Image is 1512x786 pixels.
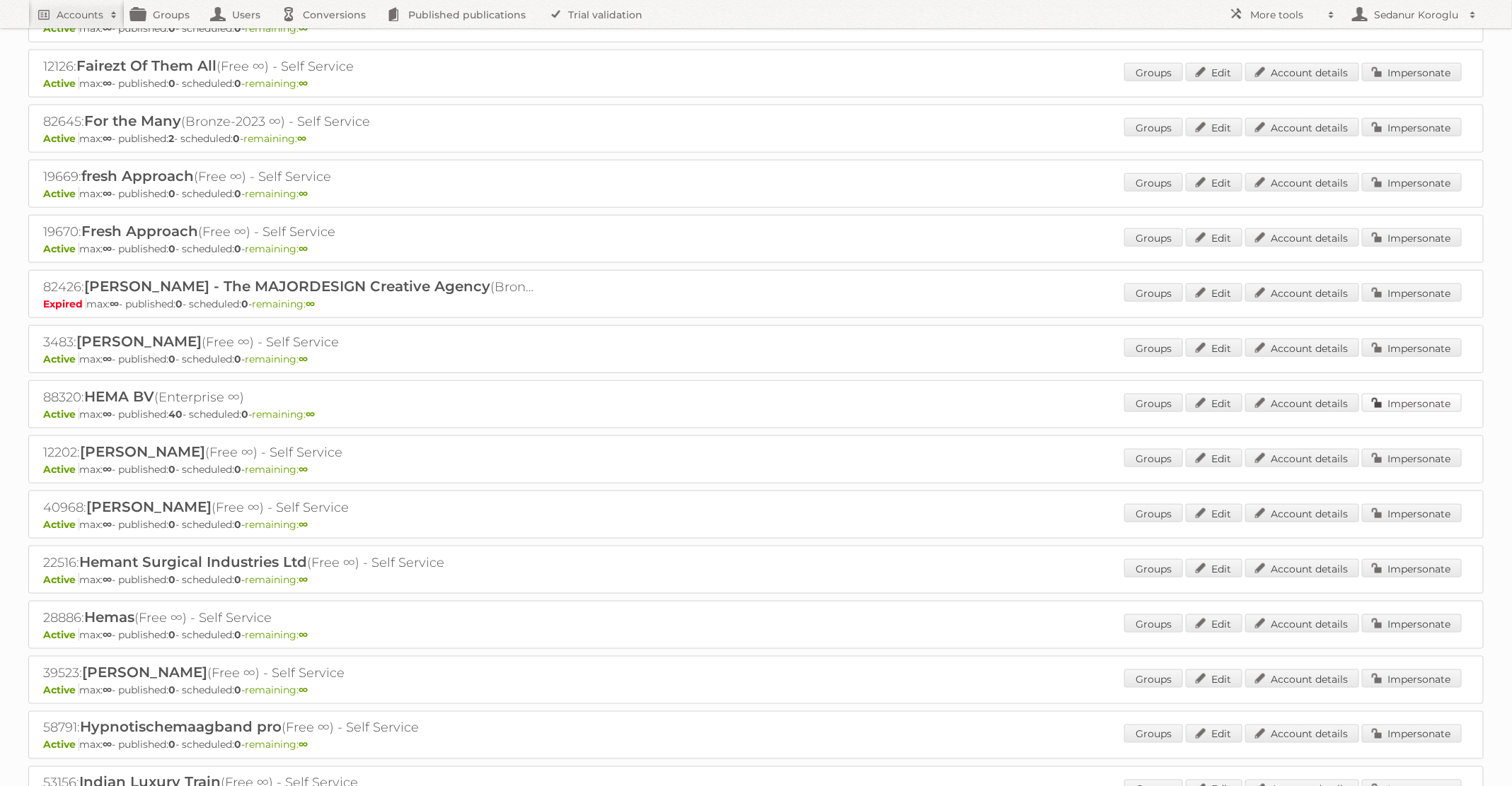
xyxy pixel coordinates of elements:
strong: 0 [168,684,175,696]
span: Active [43,684,79,696]
a: Impersonate [1362,614,1462,633]
a: Impersonate [1362,394,1462,412]
a: Impersonate [1362,173,1462,192]
h2: 88320: (Enterprise ∞) [43,388,538,406]
strong: 0 [168,739,175,751]
span: remaining: [245,22,308,35]
p: max: - published: - scheduled: - [43,573,1469,586]
a: Groups [1124,118,1183,136]
span: Active [43,628,79,641]
a: Edit [1186,173,1242,192]
strong: 0 [168,22,175,35]
h2: 40968: (Free ∞) - Self Service [43,498,538,517]
a: Impersonate [1362,283,1462,302]
strong: ∞ [103,132,112,145]
strong: ∞ [103,353,112,365]
a: Impersonate [1362,449,1462,467]
strong: 0 [234,242,241,255]
p: max: - published: - scheduled: - [43,684,1469,696]
strong: 0 [234,187,241,200]
strong: ∞ [103,22,112,35]
a: Groups [1124,725,1183,743]
a: Account details [1245,614,1359,633]
a: Groups [1124,228,1183,247]
strong: ∞ [103,684,112,696]
strong: ∞ [299,684,308,696]
span: remaining: [252,408,315,421]
strong: 0 [234,573,241,586]
strong: 0 [168,353,175,365]
strong: 0 [241,298,248,310]
span: Active [43,77,79,90]
p: max: - published: - scheduled: - [43,132,1469,145]
a: Groups [1124,449,1183,467]
a: Edit [1186,228,1242,247]
span: [PERSON_NAME] [76,333,202,350]
strong: ∞ [103,408,112,421]
a: Edit [1186,449,1242,467]
strong: 2 [168,132,174,145]
a: Edit [1186,118,1242,136]
strong: 0 [234,684,241,696]
strong: 0 [241,408,248,421]
p: max: - published: - scheduled: - [43,298,1469,310]
strong: 0 [234,518,241,531]
p: max: - published: - scheduled: - [43,518,1469,531]
a: Account details [1245,63,1359,81]
strong: 0 [234,628,241,641]
span: [PERSON_NAME] [86,498,212,515]
span: remaining: [245,684,308,696]
strong: 0 [234,22,241,35]
h2: 22516: (Free ∞) - Self Service [43,553,538,572]
span: remaining: [245,739,308,751]
strong: ∞ [103,573,112,586]
a: Edit [1186,339,1242,357]
a: Edit [1186,559,1242,577]
h2: 3483: (Free ∞) - Self Service [43,333,538,351]
h2: 82645: (Bronze-2023 ∞) - Self Service [43,112,538,131]
p: max: - published: - scheduled: - [43,77,1469,90]
h2: 12202: (Free ∞) - Self Service [43,443,538,462]
a: Impersonate [1362,228,1462,247]
span: [PERSON_NAME] [80,443,205,460]
a: Groups [1124,504,1183,522]
strong: ∞ [297,132,306,145]
h2: 82426: (Bronze ∞) - TRIAL - Self Service [43,278,538,296]
strong: ∞ [110,298,119,310]
a: Edit [1186,725,1242,743]
strong: 0 [168,573,175,586]
span: Active [43,739,79,751]
span: Hemant Surgical Industries Ltd [79,553,307,570]
a: Groups [1124,559,1183,577]
strong: 0 [234,739,241,751]
strong: 0 [234,463,241,476]
span: remaining: [245,187,308,200]
strong: ∞ [299,463,308,476]
span: Hemas [84,609,134,626]
span: For the Many [84,112,181,129]
h2: Accounts [57,8,103,22]
strong: ∞ [299,22,308,35]
span: remaining: [245,463,308,476]
strong: 0 [234,77,241,90]
span: Expired [43,298,86,310]
span: Active [43,132,79,145]
a: Impersonate [1362,559,1462,577]
span: Active [43,573,79,586]
span: remaining: [245,77,308,90]
a: Account details [1245,669,1359,688]
h2: 19669: (Free ∞) - Self Service [43,168,538,186]
p: max: - published: - scheduled: - [43,187,1469,200]
strong: ∞ [299,242,308,255]
a: Impersonate [1362,63,1462,81]
h2: 39523: (Free ∞) - Self Service [43,664,538,682]
a: Edit [1186,394,1242,412]
strong: ∞ [299,573,308,586]
h2: 58791: (Free ∞) - Self Service [43,719,538,737]
strong: ∞ [103,628,112,641]
strong: ∞ [103,463,112,476]
a: Impersonate [1362,118,1462,136]
strong: ∞ [299,739,308,751]
span: remaining: [245,242,308,255]
a: Edit [1186,504,1242,522]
